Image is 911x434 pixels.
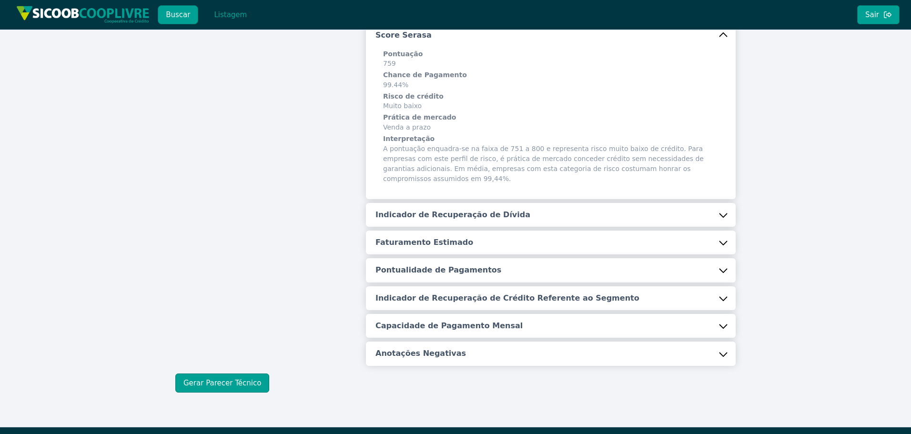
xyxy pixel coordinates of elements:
h5: Faturamento Estimado [375,237,473,248]
h6: Interpretação [383,134,719,144]
h6: Chance de Pagamento [383,71,719,80]
span: A pontuação enquadra-se na faixa de 751 a 800 e representa risco muito baixo de crédito. Para emp... [383,134,719,184]
h5: Capacidade de Pagamento Mensal [375,321,523,331]
button: Anotações Negativas [366,342,736,365]
button: Indicador de Recuperação de Dívida [366,203,736,227]
button: Buscar [158,5,198,24]
button: Indicador de Recuperação de Crédito Referente ao Segmento [366,286,736,310]
h5: Score Serasa [375,30,432,40]
h5: Indicador de Recuperação de Crédito Referente ao Segmento [375,293,639,303]
button: Pontualidade de Pagamentos [366,258,736,282]
button: Gerar Parecer Técnico [175,373,269,393]
h6: Pontuação [383,50,719,59]
h5: Anotações Negativas [375,348,466,359]
h5: Pontualidade de Pagamentos [375,265,501,275]
h6: Risco de crédito [383,92,719,101]
button: Listagem [206,5,255,24]
h5: Indicador de Recuperação de Dívida [375,210,530,220]
button: Capacidade de Pagamento Mensal [366,314,736,338]
h6: Prática de mercado [383,113,719,122]
span: Muito baixo [383,92,719,111]
button: Faturamento Estimado [366,231,736,254]
button: Score Serasa [366,23,736,47]
span: 759 [383,50,719,69]
img: img/sicoob_cooplivre.png [16,6,150,23]
button: Sair [857,5,900,24]
span: Venda a prazo [383,113,719,132]
span: 99.44% [383,71,719,90]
